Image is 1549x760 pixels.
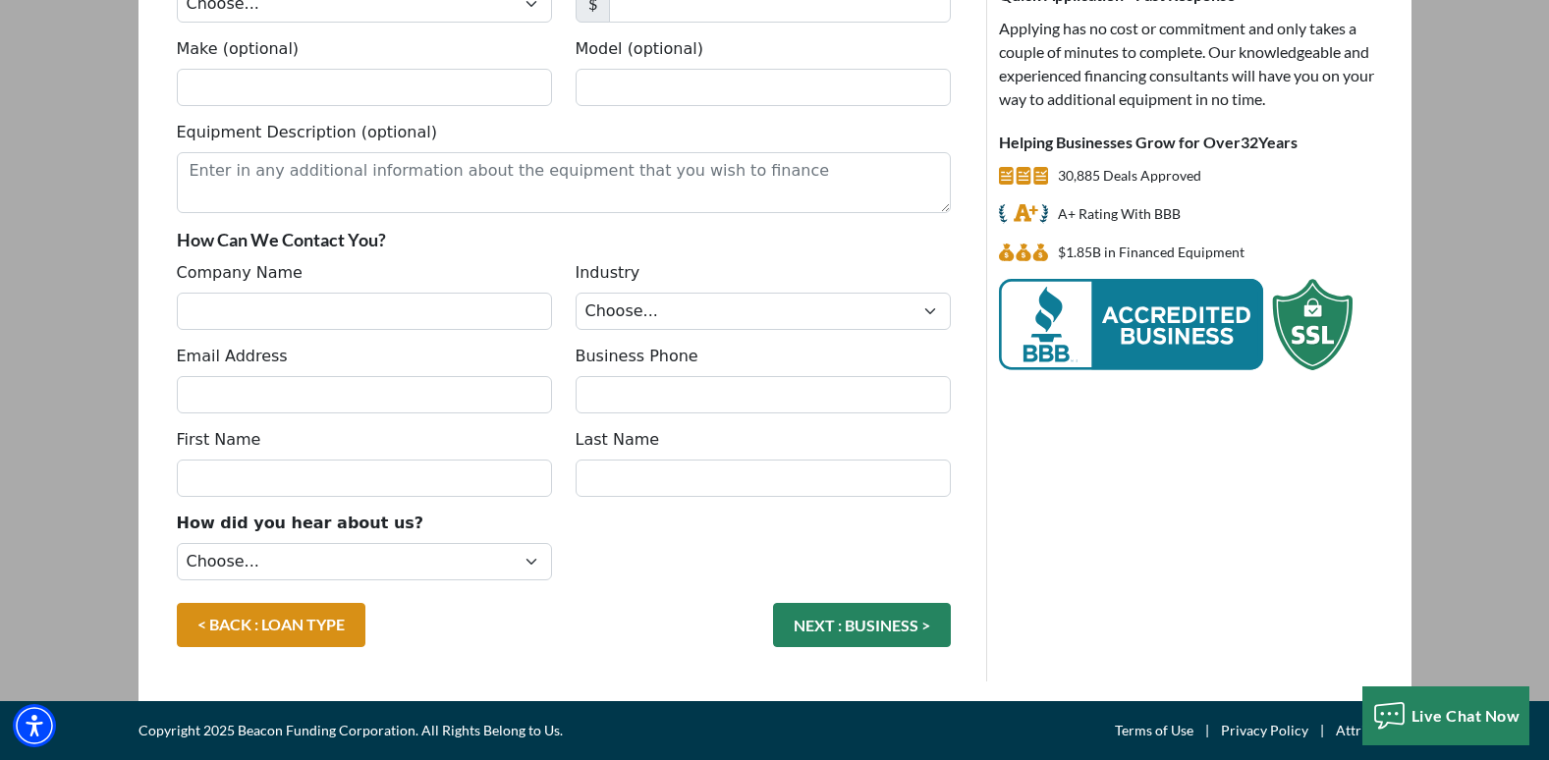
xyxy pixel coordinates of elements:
[1308,719,1336,742] span: |
[1336,719,1411,742] a: Attributions
[773,603,951,647] button: NEXT : BUSINESS >
[1115,719,1193,742] a: Terms of Use
[177,261,303,285] label: Company Name
[177,228,951,251] p: How Can We Contact You?
[138,719,563,742] span: Copyright 2025 Beacon Funding Corporation. All Rights Belong to Us.
[576,345,698,368] label: Business Phone
[1058,202,1181,226] p: A+ Rating With BBB
[999,17,1397,111] p: Applying has no cost or commitment and only takes a couple of minutes to complete. Our knowledgea...
[576,261,640,285] label: Industry
[576,428,660,452] label: Last Name
[999,131,1397,154] p: Helping Businesses Grow for Over Years
[1221,719,1308,742] a: Privacy Policy
[1058,164,1201,188] p: 30,885 Deals Approved
[177,121,437,144] label: Equipment Description (optional)
[13,704,56,747] div: Accessibility Menu
[576,37,703,61] label: Model (optional)
[1193,719,1221,742] span: |
[999,279,1353,370] img: BBB Acredited Business and SSL Protection
[177,603,365,647] a: < BACK : LOAN TYPE
[177,428,261,452] label: First Name
[576,512,874,588] iframe: reCAPTCHA
[1241,133,1258,151] span: 32
[177,345,288,368] label: Email Address
[177,512,424,535] label: How did you hear about us?
[1058,241,1245,264] p: $1,853,688,360 in Financed Equipment
[1362,686,1530,745] button: Live Chat Now
[1411,706,1521,725] span: Live Chat Now
[177,37,300,61] label: Make (optional)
